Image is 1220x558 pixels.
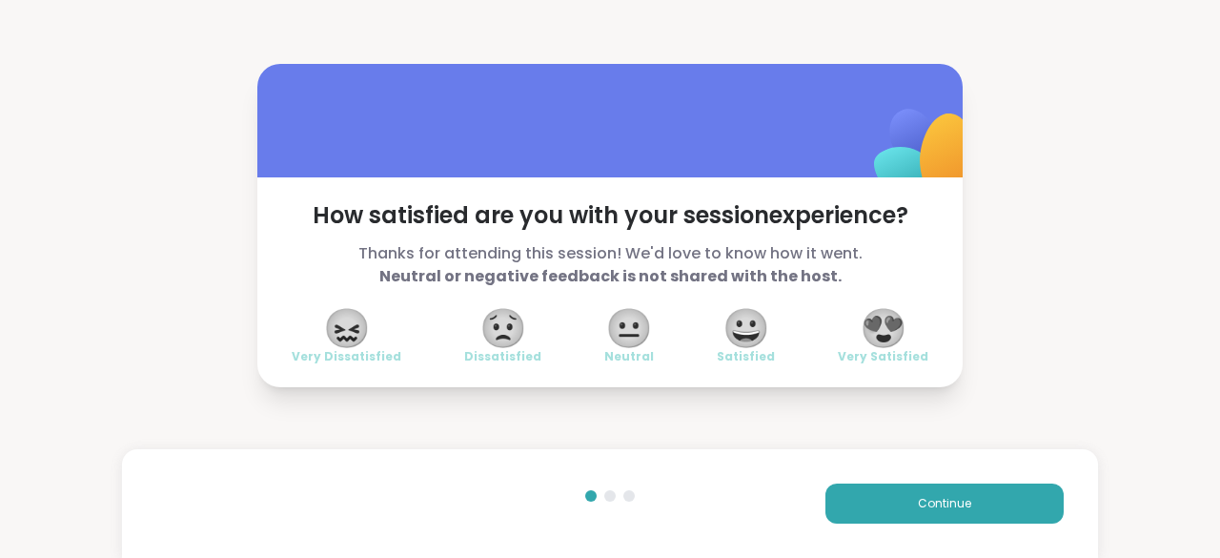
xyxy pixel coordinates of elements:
[604,349,654,364] span: Neutral
[838,349,928,364] span: Very Satisfied
[292,349,401,364] span: Very Dissatisfied
[605,311,653,345] span: 😐
[860,311,907,345] span: 😍
[292,200,928,231] span: How satisfied are you with your session experience?
[825,484,1064,524] button: Continue
[829,59,1019,249] img: ShareWell Logomark
[379,265,842,287] b: Neutral or negative feedback is not shared with the host.
[464,349,541,364] span: Dissatisfied
[918,495,971,512] span: Continue
[292,242,928,288] span: Thanks for attending this session! We'd love to know how it went.
[717,349,775,364] span: Satisfied
[479,311,527,345] span: 😟
[722,311,770,345] span: 😀
[323,311,371,345] span: 😖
